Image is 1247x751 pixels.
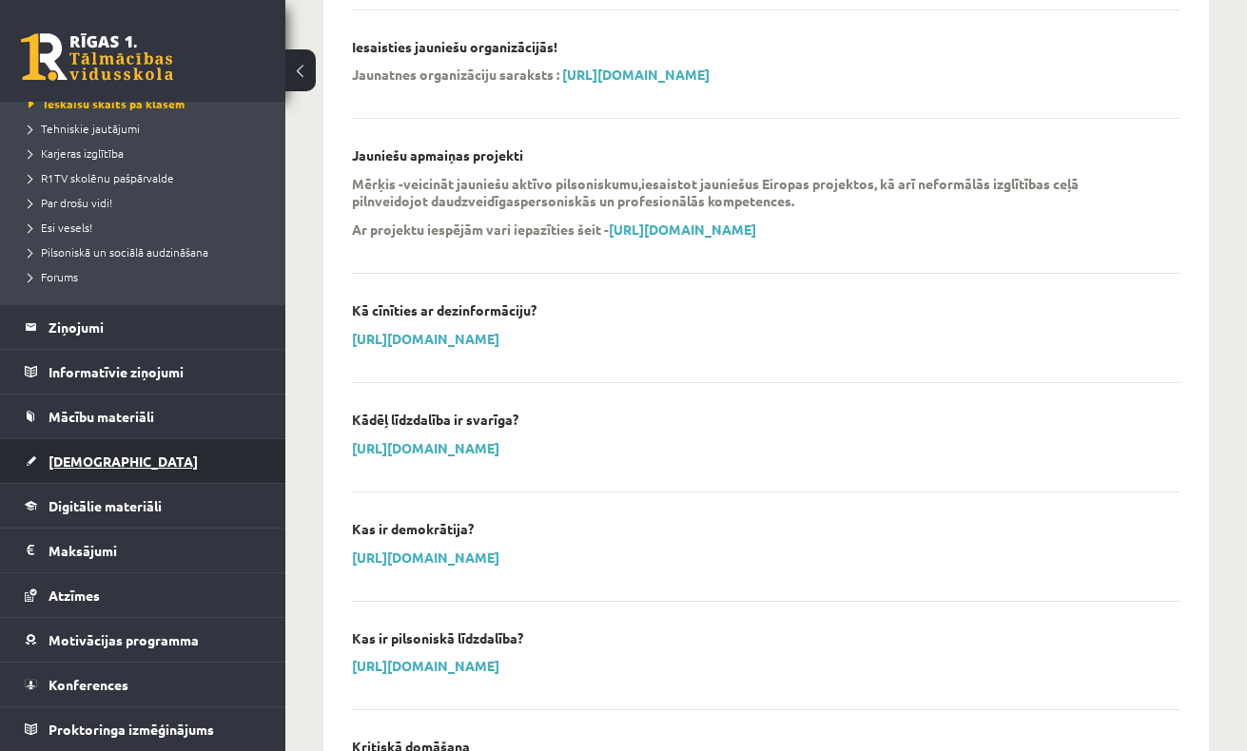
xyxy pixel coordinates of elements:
[29,144,266,162] a: Karjeras izglītība
[49,350,262,394] legend: Informatīvie ziņojumi
[29,244,208,260] span: Pilsoniskā un sociālā audzināšana
[25,618,262,662] a: Motivācijas programma
[352,521,474,537] p: Kas ir demokrātija?
[25,529,262,572] a: Maksājumi
[25,350,262,394] a: Informatīvie ziņojumi
[25,663,262,706] a: Konferences
[29,243,266,260] a: Pilsoniskā un sociālā audzināšana
[403,175,641,192] strong: veicināt jauniešu aktīvo pilsoniskumu,
[29,194,266,211] a: Par drošu vidi!
[352,657,499,674] a: [URL][DOMAIN_NAME]
[352,66,559,83] p: Jaunatnes organizāciju saraksts :
[49,676,128,693] span: Konferences
[562,66,710,83] a: [URL][DOMAIN_NAME]
[49,497,162,514] span: Digitālie materiāli
[49,721,214,738] span: Proktoringa izmēģinājums
[25,573,262,617] a: Atzīmes
[29,219,266,236] a: Esi vesels!
[352,330,499,347] a: [URL][DOMAIN_NAME]
[352,302,536,318] p: Kā cīnīties ar dezinformāciju?
[352,630,523,646] p: Kas ir pilsoniskā līdzdalība?
[25,395,262,438] a: Mācību materiāli
[29,220,92,235] span: Esi vesels!
[352,439,499,456] a: [URL][DOMAIN_NAME]
[25,707,262,751] a: Proktoringa izmēģinājums
[29,169,266,186] a: R1TV skolēnu pašpārvalde
[25,484,262,528] a: Digitālie materiāli
[25,439,262,483] a: [DEMOGRAPHIC_DATA]
[520,192,791,209] strong: personiskās un profesionālās kompetences
[29,95,266,112] a: Ieskaišu skaits pa klasēm
[352,412,518,428] p: Kādēļ līdzdalība ir svarīga?
[609,221,756,238] a: [URL][DOMAIN_NAME]
[49,631,199,648] span: Motivācijas programma
[352,549,499,566] a: [URL][DOMAIN_NAME]
[49,529,262,572] legend: Maksājumi
[49,305,262,349] legend: Ziņojumi
[29,268,266,285] a: Forums
[29,145,124,161] span: Karjeras izglītība
[29,120,266,137] a: Tehniskie jautājumi
[25,305,262,349] a: Ziņojumi
[29,195,112,210] span: Par drošu vidi!
[49,408,154,425] span: Mācību materiāli
[352,175,1152,209] p: Mērķis - iesaistot jauniešus Eiropas projektos, kā arī neformālās izglītības ceļā pilnveidojot da...
[49,587,100,604] span: Atzīmes
[29,121,140,136] span: Tehniskie jautājumi
[21,33,173,81] a: Rīgas 1. Tālmācības vidusskola
[29,269,78,284] span: Forums
[29,96,185,111] span: Ieskaišu skaits pa klasēm
[352,147,523,164] p: Jauniešu apmaiņas projekti
[49,453,198,470] span: [DEMOGRAPHIC_DATA]
[352,39,557,55] p: Iesaisties jauniešu organizācijās!
[352,221,756,238] p: Ar projektu iespējām vari iepazīties šeit -
[29,170,174,185] span: R1TV skolēnu pašpārvalde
